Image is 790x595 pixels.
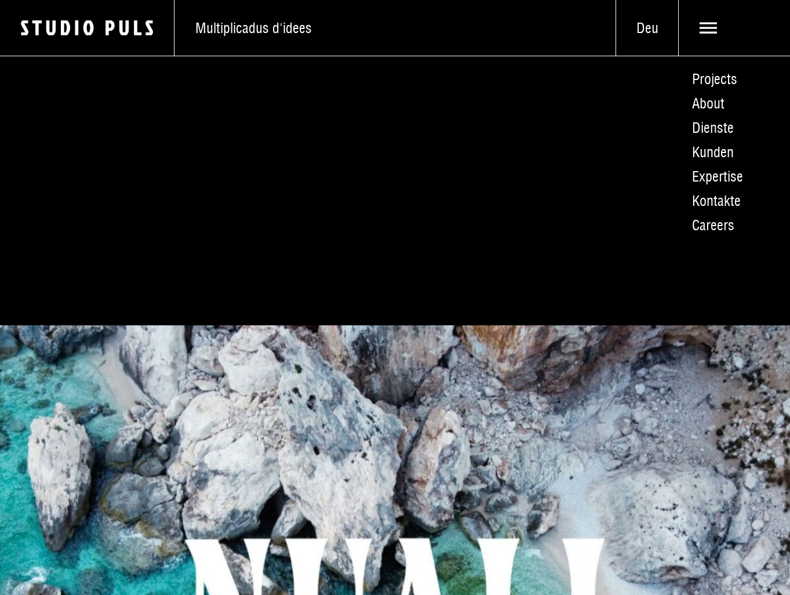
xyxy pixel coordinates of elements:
[678,164,790,188] a: Expertise
[678,91,790,115] a: About
[616,19,678,37] span: Deu
[195,19,312,37] span: Multiplicadus d'idees
[678,188,790,213] a: Kontakte
[678,140,790,164] a: Kunden
[678,67,790,91] a: Projects
[678,213,790,237] a: Careers
[678,115,790,140] a: Dienste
